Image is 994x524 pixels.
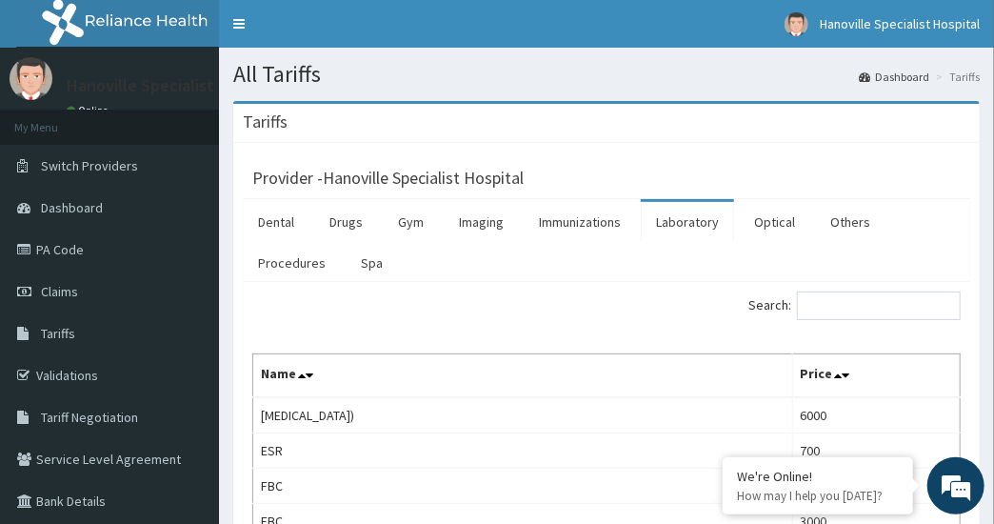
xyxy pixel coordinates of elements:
div: We're Online! [737,468,899,485]
td: FBC [253,469,793,504]
img: User Image [785,12,808,36]
a: Online [67,104,112,117]
th: Price [792,354,961,398]
h3: Tariffs [243,113,288,131]
td: 700 [792,433,961,469]
h3: Provider - Hanoville Specialist Hospital [252,170,524,187]
span: Dashboard [41,199,103,216]
h1: All Tariffs [233,62,980,87]
a: Imaging [444,202,519,242]
p: How may I help you today? [737,488,899,504]
img: User Image [10,57,52,100]
td: ESR [253,433,793,469]
div: Chat with us now [99,107,320,131]
a: Drugs [314,202,378,242]
label: Search: [748,292,961,320]
div: Minimize live chat window [312,10,358,55]
span: Switch Providers [41,157,138,174]
li: Tariffs [931,69,980,85]
a: Spa [346,243,398,283]
span: Tariff Negotiation [41,409,138,426]
img: d_794563401_company_1708531726252_794563401 [35,95,77,143]
a: Immunizations [524,202,636,242]
td: 6000 [792,397,961,433]
a: Optical [739,202,810,242]
span: Claims [41,283,78,300]
textarea: Type your message and hit 'Enter' [10,334,363,401]
a: Gym [383,202,439,242]
td: [MEDICAL_DATA]) [253,397,793,433]
span: We're online! [110,147,263,339]
a: Laboratory [641,202,734,242]
span: Tariffs [41,325,75,342]
a: Others [815,202,885,242]
a: Dental [243,202,309,242]
a: Procedures [243,243,341,283]
th: Name [253,354,793,398]
p: Hanoville Specialist Hospital [67,77,281,94]
a: Dashboard [859,69,929,85]
span: Hanoville Specialist Hospital [820,15,980,32]
input: Search: [797,292,961,320]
